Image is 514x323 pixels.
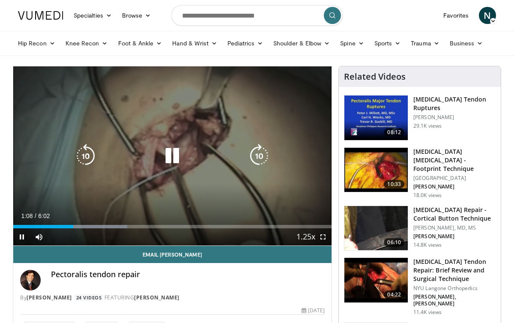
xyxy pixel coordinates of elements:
[13,66,332,246] video-js: Video Player
[413,257,496,283] h3: [MEDICAL_DATA] Tendon Repair: Brief Review and Surgical Technique
[302,307,325,314] div: [DATE]
[413,192,442,199] p: 18.0K views
[344,257,496,316] a: 04:22 [MEDICAL_DATA] Tendon Repair: Brief Review and Surgical Technique NYU Langone Orthopedics [...
[384,180,404,188] span: 10:33
[479,7,496,24] a: N
[344,148,408,192] img: Picture_9_1_3.png.150x105_q85_crop-smart_upscale.jpg
[20,294,325,302] div: By FEATURING
[60,35,113,52] a: Knee Recon
[13,35,60,52] a: Hip Recon
[30,228,48,245] button: Mute
[344,147,496,199] a: 10:33 [MEDICAL_DATA] [MEDICAL_DATA] - Footprint Technique [GEOGRAPHIC_DATA] [PERSON_NAME] 18.0K v...
[167,35,222,52] a: Hand & Wrist
[222,35,268,52] a: Pediatrics
[171,5,343,26] input: Search topics, interventions
[413,242,442,248] p: 14.8K views
[369,35,406,52] a: Sports
[35,212,36,219] span: /
[113,35,167,52] a: Foot & Ankle
[73,294,105,301] a: 24 Videos
[384,238,404,247] span: 06:10
[117,7,156,24] a: Browse
[344,96,408,140] img: 159936_0000_1.png.150x105_q85_crop-smart_upscale.jpg
[413,233,496,240] p: [PERSON_NAME]
[413,183,496,190] p: [PERSON_NAME]
[21,212,33,219] span: 1:08
[51,270,325,279] h4: Pectoralis tendon repair
[297,228,314,245] button: Playback Rate
[38,212,50,219] span: 6:02
[413,114,496,121] p: [PERSON_NAME]
[413,147,496,173] h3: [MEDICAL_DATA] [MEDICAL_DATA] - Footprint Technique
[134,294,179,301] a: [PERSON_NAME]
[344,72,406,82] h4: Related Videos
[344,258,408,302] img: E-HI8y-Omg85H4KX4xMDoxOmdtO40mAx.150x105_q85_crop-smart_upscale.jpg
[384,128,404,137] span: 08:12
[69,7,117,24] a: Specialties
[445,35,488,52] a: Business
[344,206,496,251] a: 06:10 [MEDICAL_DATA] Repair - Cortical Button Technique [PERSON_NAME], MD, MS [PERSON_NAME] 14.8K...
[20,270,41,290] img: Avatar
[413,309,442,316] p: 11.4K views
[413,95,496,112] h3: [MEDICAL_DATA] Tendon Ruptures
[27,294,72,301] a: [PERSON_NAME]
[314,228,332,245] button: Fullscreen
[413,224,496,231] p: [PERSON_NAME], MD, MS
[18,11,63,20] img: VuMedi Logo
[384,290,404,299] span: 04:22
[13,246,332,263] a: Email [PERSON_NAME]
[13,228,30,245] button: Pause
[413,123,442,129] p: 29.1K views
[344,206,408,251] img: XzOTlMlQSGUnbGTX4xMDoxOjA4MTsiGN.150x105_q85_crop-smart_upscale.jpg
[438,7,474,24] a: Favorites
[344,95,496,141] a: 08:12 [MEDICAL_DATA] Tendon Ruptures [PERSON_NAME] 29.1K views
[13,225,332,228] div: Progress Bar
[413,175,496,182] p: [GEOGRAPHIC_DATA]
[413,206,496,223] h3: [MEDICAL_DATA] Repair - Cortical Button Technique
[268,35,335,52] a: Shoulder & Elbow
[406,35,445,52] a: Trauma
[413,285,496,292] p: NYU Langone Orthopedics
[413,293,496,307] p: [PERSON_NAME], [PERSON_NAME]
[335,35,369,52] a: Spine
